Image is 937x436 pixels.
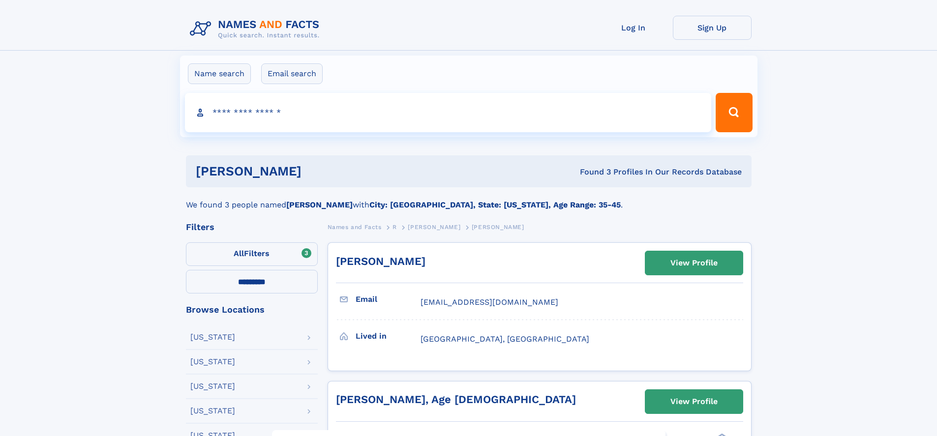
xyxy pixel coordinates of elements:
b: City: [GEOGRAPHIC_DATA], State: [US_STATE], Age Range: 35-45 [369,200,621,209]
label: Email search [261,63,323,84]
div: Browse Locations [186,305,318,314]
button: Search Button [716,93,752,132]
h1: [PERSON_NAME] [196,165,441,177]
h3: Lived in [356,328,421,345]
div: We found 3 people named with . [186,187,752,211]
span: [GEOGRAPHIC_DATA], [GEOGRAPHIC_DATA] [421,334,589,344]
a: Sign Up [673,16,752,40]
a: [PERSON_NAME] [336,255,425,267]
div: Found 3 Profiles In Our Records Database [441,167,742,177]
span: [PERSON_NAME] [472,224,524,231]
div: [US_STATE] [190,358,235,366]
a: View Profile [645,251,743,275]
a: Names and Facts [328,221,382,233]
a: View Profile [645,390,743,413]
a: [PERSON_NAME], Age [DEMOGRAPHIC_DATA] [336,393,576,406]
label: Name search [188,63,251,84]
div: [US_STATE] [190,382,235,390]
label: Filters [186,242,318,266]
span: [EMAIL_ADDRESS][DOMAIN_NAME] [421,297,558,307]
a: Log In [594,16,673,40]
span: R [393,224,397,231]
span: All [234,249,244,258]
div: View Profile [670,252,718,274]
input: search input [185,93,712,132]
a: [PERSON_NAME] [408,221,460,233]
a: R [393,221,397,233]
span: [PERSON_NAME] [408,224,460,231]
div: [US_STATE] [190,407,235,415]
div: [US_STATE] [190,333,235,341]
div: Filters [186,223,318,232]
div: View Profile [670,390,718,413]
img: Logo Names and Facts [186,16,328,42]
b: [PERSON_NAME] [286,200,353,209]
h3: Email [356,291,421,308]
